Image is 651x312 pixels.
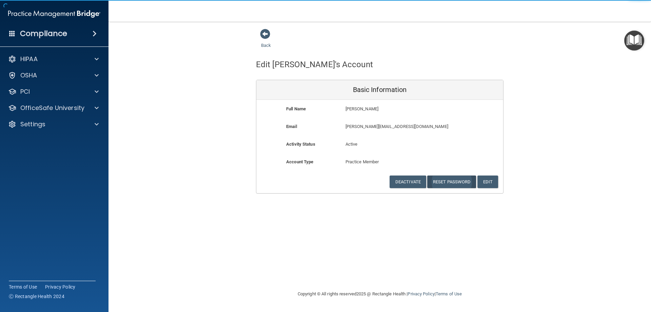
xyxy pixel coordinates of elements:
a: Settings [8,120,99,128]
div: Copyright © All rights reserved 2025 @ Rectangle Health | | [256,283,504,305]
button: Open Resource Center [624,31,644,51]
a: OfficeSafe University [8,104,99,112]
span: Ⓒ Rectangle Health 2024 [9,293,64,300]
img: PMB logo [8,7,100,21]
p: OfficeSafe University [20,104,84,112]
button: Deactivate [390,176,426,188]
p: Settings [20,120,45,128]
p: Practice Member [346,158,414,166]
b: Account Type [286,159,313,164]
p: [PERSON_NAME] [346,105,454,113]
h4: Compliance [20,29,67,38]
a: OSHA [8,71,99,79]
h4: Edit [PERSON_NAME]'s Account [256,60,373,69]
b: Full Name [286,106,306,111]
button: Edit [477,176,498,188]
b: Email [286,124,297,129]
p: HIPAA [20,55,38,63]
a: Terms of Use [9,283,37,290]
a: PCI [8,88,99,96]
a: Back [261,35,271,48]
p: OSHA [20,71,37,79]
a: HIPAA [8,55,99,63]
p: Active [346,140,414,148]
p: [PERSON_NAME][EMAIL_ADDRESS][DOMAIN_NAME] [346,123,454,131]
a: Terms of Use [436,291,462,296]
div: Basic Information [256,80,503,100]
button: Reset Password [427,176,476,188]
a: Privacy Policy [408,291,434,296]
b: Activity Status [286,142,315,147]
a: Privacy Policy [45,283,76,290]
p: PCI [20,88,30,96]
